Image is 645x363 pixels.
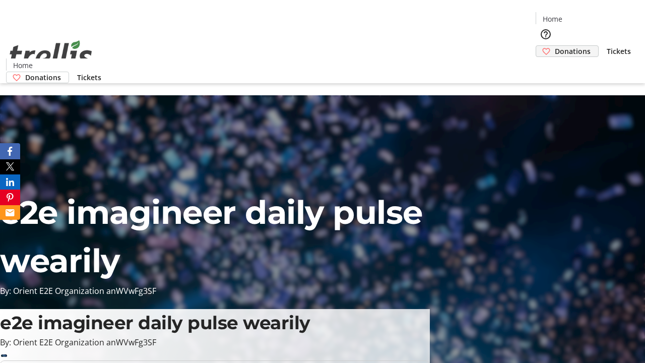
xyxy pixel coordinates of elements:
[607,46,631,56] span: Tickets
[7,60,39,71] a: Home
[69,72,109,83] a: Tickets
[543,14,562,24] span: Home
[25,72,61,83] span: Donations
[536,45,599,57] a: Donations
[599,46,639,56] a: Tickets
[6,72,69,83] a: Donations
[536,57,556,77] button: Cart
[536,14,568,24] a: Home
[536,24,556,44] button: Help
[555,46,591,56] span: Donations
[13,60,33,71] span: Home
[77,72,101,83] span: Tickets
[6,29,96,80] img: Orient E2E Organization anWVwFg3SF's Logo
